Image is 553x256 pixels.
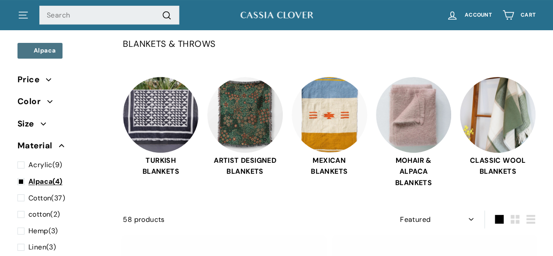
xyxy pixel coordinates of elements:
span: Cart [521,12,536,18]
div: 58 products [123,214,329,225]
a: ARTIST DESIGNED BLANKETS [207,77,283,189]
span: MEXICAN BLANKETS [292,155,367,177]
span: Size [17,117,41,130]
span: MOHAIR & ALPACA BLANKETS [376,155,452,189]
button: Size [17,115,109,137]
input: Search [39,6,179,25]
a: MOHAIR & ALPACA BLANKETS [376,77,452,189]
span: Acrylic [28,160,52,169]
span: Linen [28,242,46,252]
button: Color [17,93,109,115]
button: Material [17,137,109,159]
span: (4) [28,176,63,187]
a: CLASSIC WOOL BLANKETS [460,77,536,189]
span: Material [17,139,59,152]
span: cotton [28,210,50,219]
span: TURKISH BLANKETS [123,155,198,177]
span: CLASSIC WOOL BLANKETS [460,155,536,177]
button: Price [17,71,109,93]
span: (3) [28,242,56,253]
span: (37) [28,193,65,204]
span: (9) [28,159,62,171]
span: Account [465,12,492,18]
p: BLANKETS & THROWS [123,37,536,51]
span: (3) [28,225,58,237]
a: Cart [497,2,541,28]
span: Cotton [28,193,51,203]
span: Color [17,95,47,108]
span: Hemp [28,226,49,235]
a: TURKISH BLANKETS [123,77,198,189]
a: Account [441,2,497,28]
span: (2) [28,209,60,220]
span: ARTIST DESIGNED BLANKETS [207,155,283,177]
span: Price [17,73,46,86]
a: MEXICAN BLANKETS [292,77,367,189]
span: Alpaca [28,177,52,186]
a: Alpaca [17,43,63,59]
